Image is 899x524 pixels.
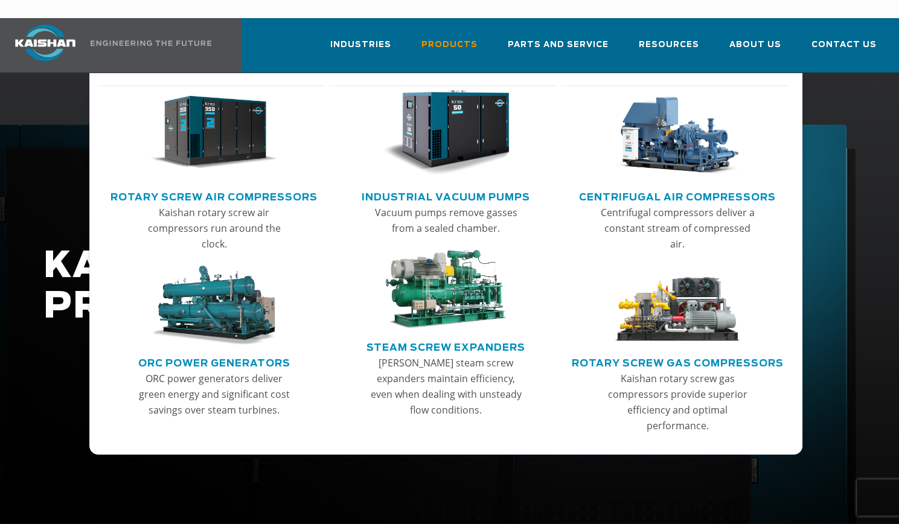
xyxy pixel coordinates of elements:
[639,38,699,52] span: Resources
[330,38,391,52] span: Industries
[150,266,278,345] img: thumb-ORC-Power-Generators
[91,40,211,46] img: Engineering the future
[572,353,784,371] a: Rotary Screw Gas Compressors
[366,355,525,418] p: [PERSON_NAME] steam screw expanders maintain efficiency, even when dealing with unsteady flow con...
[729,29,781,70] a: About Us
[729,38,781,52] span: About Us
[110,187,318,205] a: Rotary Screw Air Compressors
[150,90,278,176] img: thumb-Rotary-Screw-Air-Compressors
[421,29,478,70] a: Products
[508,38,609,52] span: Parts and Service
[43,246,718,327] h1: KAISHAN PRODUCTS
[382,90,510,176] img: thumb-Industrial-Vacuum-Pumps
[598,205,757,252] p: Centrifugal compressors deliver a constant stream of compressed air.
[579,187,776,205] a: Centrifugal Air Compressors
[362,187,530,205] a: Industrial Vacuum Pumps
[598,371,757,433] p: Kaishan rotary screw gas compressors provide superior efficiency and optimal performance.
[366,205,525,236] p: Vacuum pumps remove gasses from a sealed chamber.
[382,250,510,330] img: thumb-Steam-Screw-Expanders
[366,337,525,355] a: Steam Screw Expanders
[135,371,293,418] p: ORC power generators deliver green energy and significant cost savings over steam turbines.
[613,266,741,345] img: thumb-Rotary-Screw-Gas-Compressors
[811,29,877,70] a: Contact Us
[508,29,609,70] a: Parts and Service
[138,353,290,371] a: ORC Power Generators
[330,29,391,70] a: Industries
[639,29,699,70] a: Resources
[811,38,877,52] span: Contact Us
[613,90,741,176] img: thumb-Centrifugal-Air-Compressors
[135,205,293,252] p: Kaishan rotary screw air compressors run around the clock.
[421,38,478,52] span: Products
